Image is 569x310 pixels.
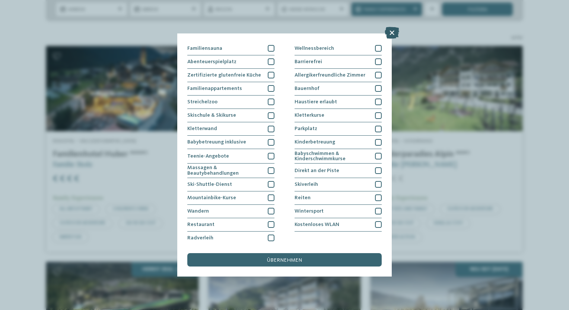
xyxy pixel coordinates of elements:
[295,113,324,118] span: Kletterkurse
[295,168,339,173] span: Direkt an der Piste
[187,72,261,78] span: Zertifizierte glutenfreie Küche
[295,59,322,64] span: Barrierefrei
[295,182,318,187] span: Skiverleih
[187,99,217,104] span: Streichelzoo
[187,235,213,240] span: Radverleih
[187,113,236,118] span: Skischule & Skikurse
[295,195,311,200] span: Reiten
[295,126,317,131] span: Parkplatz
[267,258,302,263] span: übernehmen
[295,151,370,162] span: Babyschwimmen & Kinderschwimmkurse
[295,86,320,91] span: Bauernhof
[187,165,263,176] span: Massagen & Beautybehandlungen
[187,195,236,200] span: Mountainbike-Kurse
[187,139,246,145] span: Babybetreuung inklusive
[187,154,229,159] span: Teenie-Angebote
[295,139,335,145] span: Kinderbetreuung
[187,46,222,51] span: Familiensauna
[187,59,236,64] span: Abenteuerspielplatz
[187,182,232,187] span: Ski-Shuttle-Dienst
[295,99,337,104] span: Haustiere erlaubt
[187,126,217,131] span: Kletterwand
[187,222,214,227] span: Restaurant
[295,209,324,214] span: Wintersport
[295,222,339,227] span: Kostenloses WLAN
[187,86,242,91] span: Familienappartements
[295,72,365,78] span: Allergikerfreundliche Zimmer
[295,46,334,51] span: Wellnessbereich
[187,209,209,214] span: Wandern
